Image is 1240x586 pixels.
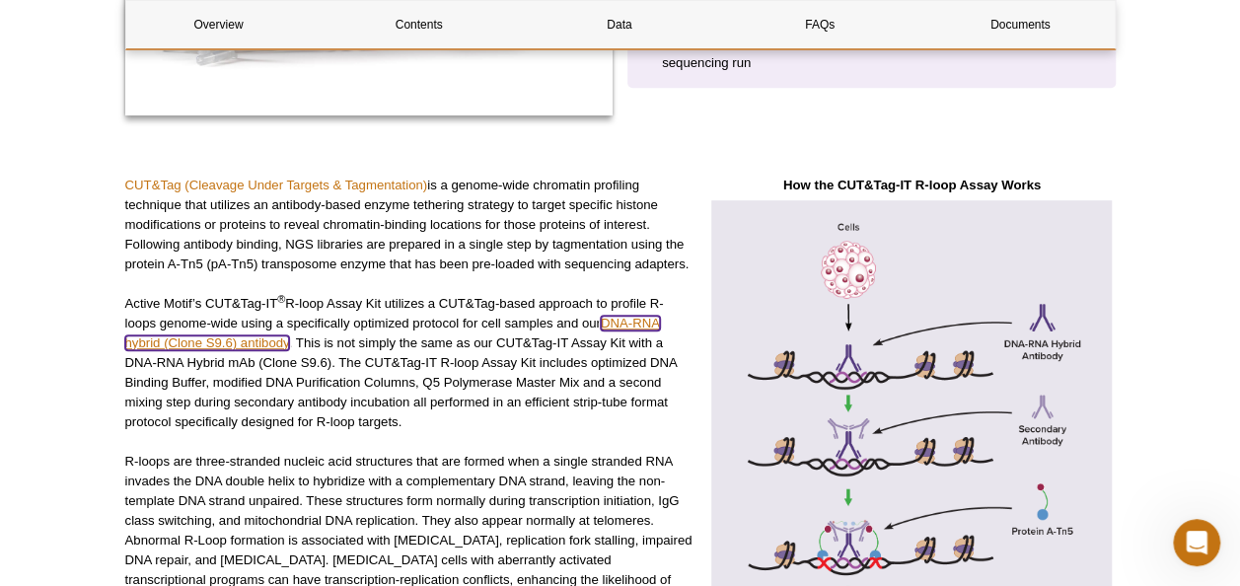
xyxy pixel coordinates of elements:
iframe: Intercom live chat [1173,519,1220,566]
a: CUT&Tag (Cleavage Under Targets & Tagmentation) [125,178,428,192]
p: is a genome-wide chromatin profiling technique that utilizes an antibody-based enzyme tethering s... [125,176,694,274]
p: Active Motif’s CUT&Tag-IT R-loop Assay Kit utilizes a CUT&Tag-based approach to profile R-loops g... [125,294,694,432]
a: Data [527,1,712,48]
a: Documents [927,1,1113,48]
a: DNA-RNA hybrid (Clone S9.6) antibody [125,316,660,350]
a: Overview [126,1,312,48]
a: Contents [327,1,512,48]
a: FAQs [727,1,912,48]
strong: How the CUT&Tag-IT R-loop Assay Works [783,178,1041,192]
li: : Reliable diversity for every Illumina sequencing run [662,34,1081,73]
sup: ® [277,292,285,304]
